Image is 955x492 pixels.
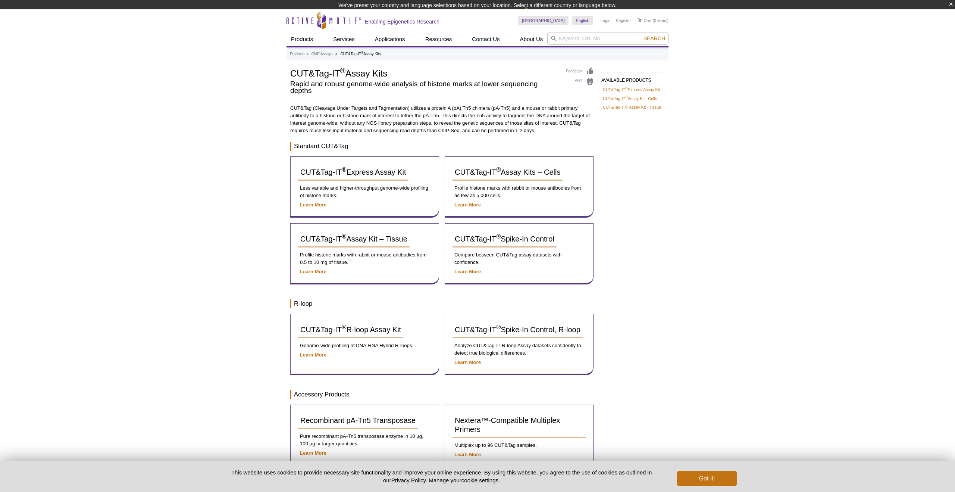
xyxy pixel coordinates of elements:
[453,184,586,199] p: Profile histone marks with rabbit or mouse antibodies from as few as 5,000 cells.
[300,235,407,243] span: CUT&Tag-IT Assay Kit – Tissue
[335,52,338,56] li: »
[391,477,426,483] a: Privacy Policy
[290,67,558,78] h1: CUT&Tag-IT Assay Kits
[298,231,410,247] a: CUT&Tag-IT®Assay Kit – Tissue
[342,166,346,173] sup: ®
[644,35,665,41] span: Search
[566,67,594,75] a: Feedback
[572,16,593,25] a: English
[601,18,611,23] a: Login
[298,433,431,448] p: Pure recombinant pA-Tn5 transposase enzyme in 10 µg, 100 µg or larger quantities.
[613,16,614,25] li: |
[566,77,594,85] a: Print
[461,477,498,483] button: cookie settings
[340,66,345,75] sup: ®
[286,32,317,46] a: Products
[601,72,665,85] h2: AVAILABLE PRODUCTS
[455,416,560,433] span: Nextera™-Compatible Multiplex Primers
[453,251,586,266] p: Compare between CUT&Tag assay datasets with confidence.
[306,52,309,56] li: »
[311,51,333,57] a: ChIP Assays
[638,18,651,23] a: Cart
[454,202,481,208] a: Learn More
[677,471,737,486] button: Got it!
[638,16,668,25] li: (0 items)
[290,299,594,308] h3: R-loop
[455,326,580,334] span: CUT&Tag-IT Spike-In Control, R-loop
[453,442,586,449] p: Multiplex up to 96 CUT&Tag samples.
[625,95,628,99] sup: ®
[218,468,665,484] p: This website uses cookies to provide necessary site functionality and improve your online experie...
[370,32,410,46] a: Applications
[603,104,661,110] a: CUT&Tag-IT® Assay Kit - Tissue
[300,168,406,176] span: CUT&Tag-IT Express Assay Kit
[518,16,569,25] a: [GEOGRAPHIC_DATA]
[453,322,583,338] a: CUT&Tag-IT®Spike-In Control, R-loop
[300,202,326,208] a: Learn More
[340,52,381,56] li: CUT&Tag-IT Assay Kits
[454,452,481,457] a: Learn More
[298,412,418,429] a: Recombinant pA-Tn5 Transposase
[365,18,439,25] h2: Enabling Epigenetics Research
[329,32,359,46] a: Services
[290,81,558,94] h2: Rapid and robust genome-wide analysis of histone marks at lower sequencing depths
[421,32,457,46] a: Resources
[454,359,481,365] a: Learn More
[455,235,554,243] span: CUT&Tag-IT Spike-In Control
[298,322,403,338] a: CUT&Tag-IT®R-loop Assay Kit
[453,231,557,247] a: CUT&Tag-IT®Spike-In Control
[641,35,667,42] button: Search
[300,352,326,358] a: Learn More
[342,324,346,331] sup: ®
[300,269,326,274] a: Learn More
[603,86,660,93] a: CUT&Tag-IT®Express Assay Kit
[298,342,431,349] p: Genome-wide profiling of DNA-RNA Hybrid R-loops.
[342,233,346,240] sup: ®
[298,184,431,199] p: Less variable and higher-throughput genome-wide profiling of histone marks.
[298,251,431,266] p: Profile histone marks with rabbit or mouse antibodies from 0.5 to 10 mg of tissue.
[300,450,326,456] a: Learn More
[603,95,657,102] a: CUT&Tag-IT®Assay Kit - Cells
[290,142,594,151] h3: Standard CUT&Tag
[467,32,504,46] a: Contact Us
[454,269,481,274] a: Learn More
[300,416,416,424] span: Recombinant pA-Tn5 Transposase
[455,168,560,176] span: CUT&Tag-IT Assay Kits – Cells
[616,18,631,23] a: Register
[516,32,548,46] a: About Us
[453,412,586,438] a: Nextera™-Compatible Multiplex Primers
[298,164,408,181] a: CUT&Tag-IT®Express Assay Kit
[625,87,628,90] sup: ®
[547,32,668,45] input: Keyword, Cat. No.
[453,342,586,357] p: Analyze CUT&Tag-IT R-loop Assay datasets confidently to detect true biological differences.
[638,18,642,22] img: Your Cart
[290,105,594,134] p: CUT&Tag (Cleavage Under Targets and Tagmentation) utilizes a protein A (pA) Tn5 chimera (pA-Tn5) ...
[496,324,501,331] sup: ®
[290,51,304,57] a: Products
[361,51,363,55] sup: ®
[290,390,594,399] h3: Accessory Products
[496,233,501,240] sup: ®
[525,6,544,23] img: Change Here
[496,166,501,173] sup: ®
[300,326,401,334] span: CUT&Tag-IT R-loop Assay Kit
[453,164,563,181] a: CUT&Tag-IT®Assay Kits – Cells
